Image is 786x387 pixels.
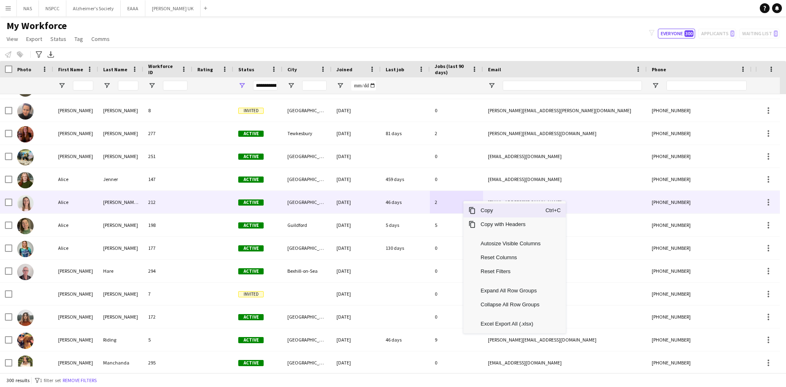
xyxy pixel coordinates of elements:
[238,337,264,343] span: Active
[17,149,34,165] img: Ali Saroosh
[7,20,67,32] span: My Workforce
[381,237,430,259] div: 130 days
[332,260,381,282] div: [DATE]
[118,81,138,91] input: Last Name Filter Input
[53,122,98,145] div: [PERSON_NAME]
[381,168,430,190] div: 459 days
[121,0,145,16] button: EAAA
[88,34,113,44] a: Comms
[647,283,752,305] div: [PHONE_NUMBER]
[337,82,344,89] button: Open Filter Menu
[647,214,752,236] div: [PHONE_NUMBER]
[476,265,545,278] span: Reset Filters
[98,328,143,351] div: Riding
[430,214,483,236] div: 5
[332,122,381,145] div: [DATE]
[647,351,752,374] div: [PHONE_NUMBER]
[282,168,332,190] div: [GEOGRAPHIC_DATA]
[647,145,752,167] div: [PHONE_NUMBER]
[3,34,21,44] a: View
[148,63,178,75] span: Workforce ID
[143,191,192,213] div: 212
[488,82,495,89] button: Open Filter Menu
[53,237,98,259] div: Alice
[163,81,187,91] input: Workforce ID Filter Input
[143,214,192,236] div: 198
[17,310,34,326] img: Amy Illingworth
[332,145,381,167] div: [DATE]
[143,283,192,305] div: 7
[282,145,332,167] div: [GEOGRAPHIC_DATA]
[381,191,430,213] div: 46 days
[483,351,647,374] div: [EMAIL_ADDRESS][DOMAIN_NAME]
[430,99,483,122] div: 0
[386,66,404,72] span: Last job
[34,50,44,59] app-action-btn: Advanced filters
[238,108,264,114] span: Invited
[17,195,34,211] img: Alice Paul (Page)
[53,168,98,190] div: Alice
[351,81,376,91] input: Joined Filter Input
[53,214,98,236] div: Alice
[143,99,192,122] div: 8
[143,122,192,145] div: 277
[476,251,545,265] span: Reset Columns
[652,82,659,89] button: Open Filter Menu
[103,82,111,89] button: Open Filter Menu
[647,191,752,213] div: [PHONE_NUMBER]
[282,122,332,145] div: Tewkesbury
[98,214,143,236] div: [PERSON_NAME]
[282,306,332,328] div: [GEOGRAPHIC_DATA]
[103,66,127,72] span: Last Name
[476,298,545,312] span: Collapse All Row Groups
[652,66,666,72] span: Phone
[17,264,34,280] img: Allen Hare
[46,50,56,59] app-action-btn: Export XLSX
[197,66,213,72] span: Rating
[545,204,563,217] span: Ctrl+C
[98,99,143,122] div: [PERSON_NAME]
[430,351,483,374] div: 0
[53,191,98,213] div: Alice
[647,237,752,259] div: [PHONE_NUMBER]
[40,377,61,383] span: 1 filter set
[647,168,752,190] div: [PHONE_NUMBER]
[435,63,468,75] span: Jobs (last 90 days)
[238,131,264,137] span: Active
[143,237,192,259] div: 177
[66,0,121,16] button: Alzheimer's Society
[75,35,83,43] span: Tag
[332,283,381,305] div: [DATE]
[23,34,45,44] a: Export
[71,34,86,44] a: Tag
[17,241,34,257] img: Alice Sharpe
[143,168,192,190] div: 147
[98,306,143,328] div: [PERSON_NAME]
[302,81,327,91] input: City Filter Input
[647,122,752,145] div: [PHONE_NUMBER]
[53,306,98,328] div: [PERSON_NAME]
[61,376,98,385] button: Remove filters
[58,82,65,89] button: Open Filter Menu
[238,177,264,183] span: Active
[7,35,18,43] span: View
[332,168,381,190] div: [DATE]
[381,122,430,145] div: 81 days
[143,328,192,351] div: 5
[483,168,647,190] div: [EMAIL_ADDRESS][DOMAIN_NAME]
[17,218,34,234] img: Alice Robinson
[53,283,98,305] div: [PERSON_NAME]
[476,204,545,217] span: Copy
[381,214,430,236] div: 5 days
[332,328,381,351] div: [DATE]
[17,66,31,72] span: Photo
[98,283,143,305] div: [PERSON_NAME]
[238,66,254,72] span: Status
[332,306,381,328] div: [DATE]
[53,260,98,282] div: [PERSON_NAME]
[430,328,483,351] div: 9
[238,291,264,297] span: Invited
[658,29,695,38] button: Everyone300
[430,145,483,167] div: 0
[332,351,381,374] div: [DATE]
